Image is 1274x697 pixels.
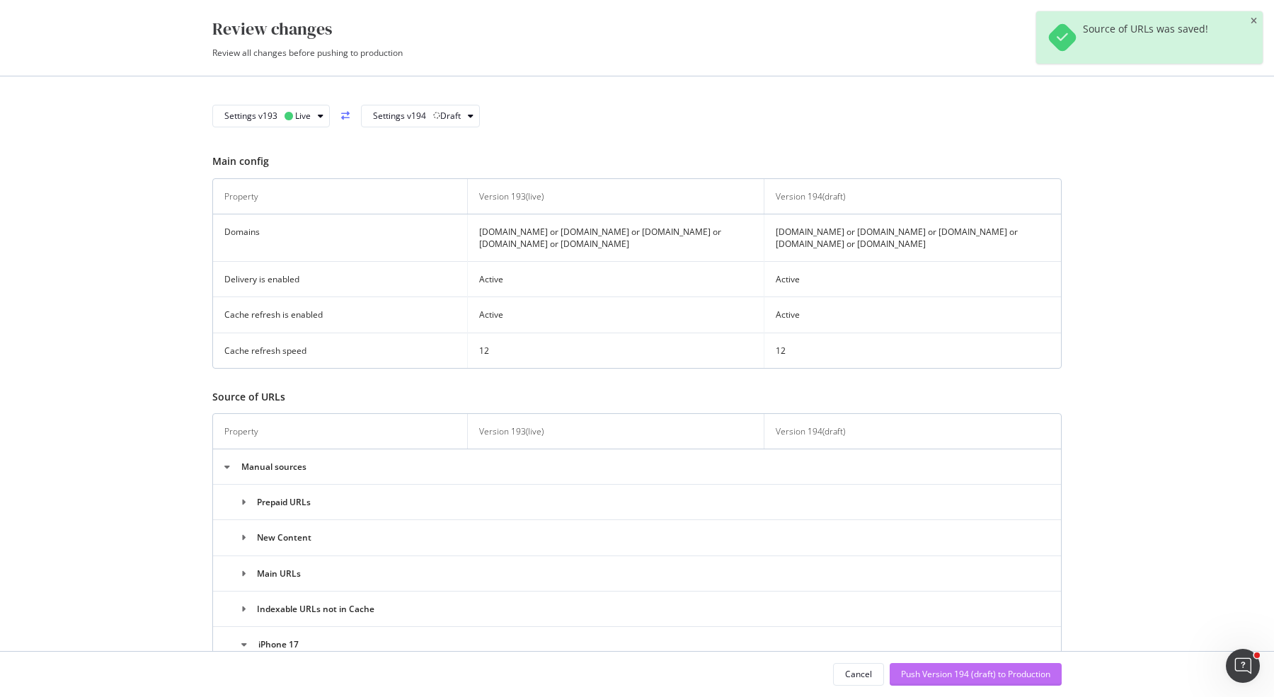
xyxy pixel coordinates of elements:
[213,591,1061,626] td: Indexable URLs not in Cache
[1226,649,1260,683] iframe: Intercom live chat
[213,626,1061,662] td: iPhone 17
[467,414,764,449] th: Version 193 ( live )
[764,214,1061,261] td: [DOMAIN_NAME] or [DOMAIN_NAME] or [DOMAIN_NAME] or [DOMAIN_NAME] or [DOMAIN_NAME]
[212,47,1062,59] div: Review all changes before pushing to production
[212,156,1062,166] h3: Main config
[1083,23,1208,52] div: Source of URLs was saved!
[213,179,467,214] th: Property
[213,449,1061,485] td: Manual sources
[845,668,872,680] div: Cancel
[890,663,1062,686] button: Push Version 194 (draft) to Production
[433,112,461,120] div: Draft
[213,414,467,449] th: Property
[213,333,467,368] td: Cache refresh speed
[467,262,764,297] td: Active
[764,333,1061,368] td: 12
[213,520,1061,555] td: New Content
[212,17,332,41] div: Review changes
[213,555,1061,591] td: Main URLs
[373,112,426,120] div: Settings v194
[361,105,480,127] button: Settings v194Draft
[467,333,764,368] td: 12
[764,262,1061,297] td: Active
[833,663,884,686] button: Cancel
[764,414,1061,449] th: Version 194 ( draft )
[213,297,467,333] td: Cache refresh is enabled
[764,297,1061,333] td: Active
[213,214,467,261] td: Domains
[467,179,764,214] th: Version 193 ( live )
[212,105,330,127] button: Settings v193 Live
[212,391,1062,402] h3: Source of URLs
[1251,17,1257,25] div: close toast
[224,112,277,120] div: Settings v193
[213,485,1061,520] td: Prepaid URLs
[764,179,1061,214] th: Version 194 ( draft )
[901,668,1050,680] div: Push Version 194 (draft) to Production
[467,297,764,333] td: Active
[285,112,311,120] div: Live
[213,262,467,297] td: Delivery is enabled
[467,214,764,261] td: [DOMAIN_NAME] or [DOMAIN_NAME] or [DOMAIN_NAME] or [DOMAIN_NAME] or [DOMAIN_NAME]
